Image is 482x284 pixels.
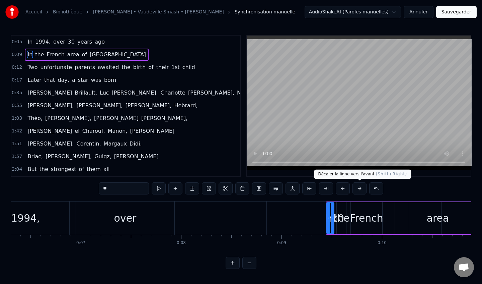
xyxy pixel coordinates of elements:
[76,240,85,246] div: 0:07
[57,76,70,84] span: day,
[76,102,123,109] span: [PERSON_NAME],
[12,39,22,45] span: 0:05
[34,51,45,58] span: the
[74,127,80,135] span: el
[94,153,112,160] span: Guigz,
[113,153,159,160] span: [PERSON_NAME]
[114,211,137,226] div: over
[50,165,77,173] span: strongest
[27,76,42,84] span: Later
[77,76,89,84] span: star
[12,140,22,147] span: 1:51
[427,211,449,226] div: area
[25,9,295,15] nav: breadcrumb
[156,63,169,71] span: their
[107,127,128,135] span: Manon,
[99,89,110,97] span: Luc
[378,240,387,246] div: 0:10
[27,127,73,135] span: [PERSON_NAME]
[177,240,186,246] div: 0:08
[182,63,196,71] span: child
[111,89,159,97] span: [PERSON_NAME],
[34,38,51,46] span: 1994,
[39,63,73,71] span: unfortunate
[25,9,42,15] a: Accueil
[350,211,383,226] div: French
[86,165,101,173] span: them
[12,115,22,122] span: 1:03
[53,38,66,46] span: over
[125,102,172,109] span: [PERSON_NAME],
[71,76,76,84] span: a
[94,38,105,46] span: ago
[89,51,147,58] span: [GEOGRAPHIC_DATA]
[97,63,119,71] span: awaited
[27,89,73,97] span: [PERSON_NAME]
[129,140,142,148] span: Didi,
[277,240,286,246] div: 0:09
[12,166,22,173] span: 2:04
[27,63,38,71] span: Two
[404,6,433,18] button: Annuler
[376,172,407,176] span: ( Shift+Right )
[5,5,19,19] img: youka
[436,6,477,18] button: Sauvegarder
[103,76,117,84] span: born
[90,76,102,84] span: was
[141,114,188,122] span: [PERSON_NAME],
[82,127,106,135] span: Charouf,
[12,153,22,160] span: 1:57
[236,89,261,97] span: Morgane
[93,9,224,15] a: [PERSON_NAME] • Vaudeville Smash • [PERSON_NAME]
[171,63,180,71] span: 1st
[129,127,175,135] span: [PERSON_NAME]
[27,153,44,160] span: Briac,
[45,153,92,160] span: [PERSON_NAME],
[27,165,37,173] span: But
[333,211,349,226] div: the
[27,140,74,148] span: [PERSON_NAME],
[74,89,98,97] span: Brillault,
[160,89,186,97] span: Charlotte
[27,51,33,58] span: In
[148,63,154,71] span: of
[12,77,22,83] span: 0:17
[11,211,40,226] div: 1994,
[45,114,92,122] span: [PERSON_NAME],
[103,140,128,148] span: Margaux
[93,114,139,122] span: [PERSON_NAME]
[76,140,101,148] span: Corentin,
[81,51,87,58] span: of
[314,170,411,179] div: Décaler la ligne vers l'avant
[133,63,147,71] span: birth
[27,38,33,46] span: In
[187,89,235,97] span: [PERSON_NAME],
[67,51,80,58] span: area
[53,9,82,15] a: Bibliothèque
[44,76,56,84] span: that
[77,38,93,46] span: years
[12,51,22,58] span: 0:09
[74,63,96,71] span: parents
[121,63,131,71] span: the
[12,128,22,134] span: 1:42
[27,114,43,122] span: Théo,
[103,165,110,173] span: all
[78,165,84,173] span: of
[12,102,22,109] span: 0:55
[12,64,22,71] span: 0:12
[454,257,474,277] div: Ouvrir le chat
[46,51,65,58] span: French
[27,102,74,109] span: [PERSON_NAME],
[39,165,49,173] span: the
[173,102,198,109] span: Hebrard,
[326,211,335,226] div: In
[67,38,75,46] span: 30
[12,90,22,96] span: 0:35
[235,9,296,15] span: Synchronisation manuelle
